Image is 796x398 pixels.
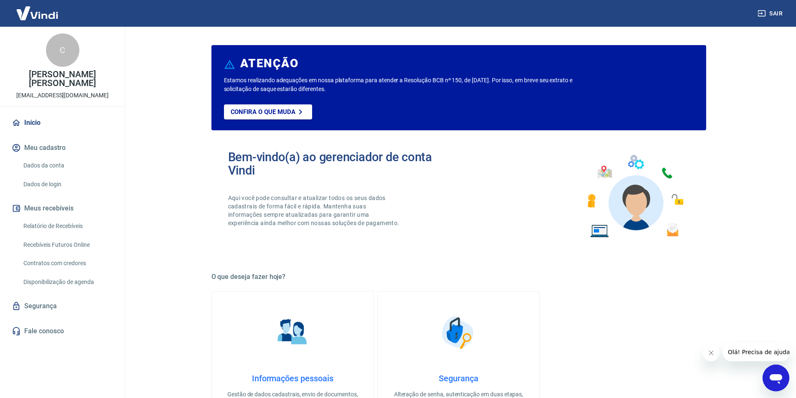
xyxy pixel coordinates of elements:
[20,274,115,291] a: Disponibilização de agenda
[240,59,298,68] h6: ATENÇÃO
[211,273,706,281] h5: O que deseja fazer hoje?
[10,114,115,132] a: Início
[16,91,109,100] p: [EMAIL_ADDRESS][DOMAIN_NAME]
[228,150,459,177] h2: Bem-vindo(a) ao gerenciador de conta Vindi
[10,297,115,315] a: Segurança
[231,108,295,116] p: Confira o que muda
[437,312,479,353] img: Segurança
[46,33,79,67] div: C
[20,255,115,272] a: Contratos com credores
[580,150,689,243] img: Imagem de um avatar masculino com diversos icones exemplificando as funcionalidades do gerenciado...
[20,236,115,254] a: Recebíveis Futuros Online
[5,6,70,13] span: Olá! Precisa de ajuda?
[763,365,789,391] iframe: Botão para abrir a janela de mensagens
[272,312,313,353] img: Informações pessoais
[756,6,786,21] button: Sair
[391,373,526,383] h4: Segurança
[703,345,720,361] iframe: Fechar mensagem
[10,139,115,157] button: Meu cadastro
[723,343,789,361] iframe: Mensagem da empresa
[7,70,118,88] p: [PERSON_NAME] [PERSON_NAME]
[224,76,600,94] p: Estamos realizando adequações em nossa plataforma para atender a Resolução BCB nº 150, de [DATE]....
[10,199,115,218] button: Meus recebíveis
[228,194,401,227] p: Aqui você pode consultar e atualizar todos os seus dados cadastrais de forma fácil e rápida. Mant...
[20,157,115,174] a: Dados da conta
[225,373,360,383] h4: Informações pessoais
[10,322,115,340] a: Fale conosco
[224,104,312,119] a: Confira o que muda
[20,218,115,235] a: Relatório de Recebíveis
[20,176,115,193] a: Dados de login
[10,0,64,26] img: Vindi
